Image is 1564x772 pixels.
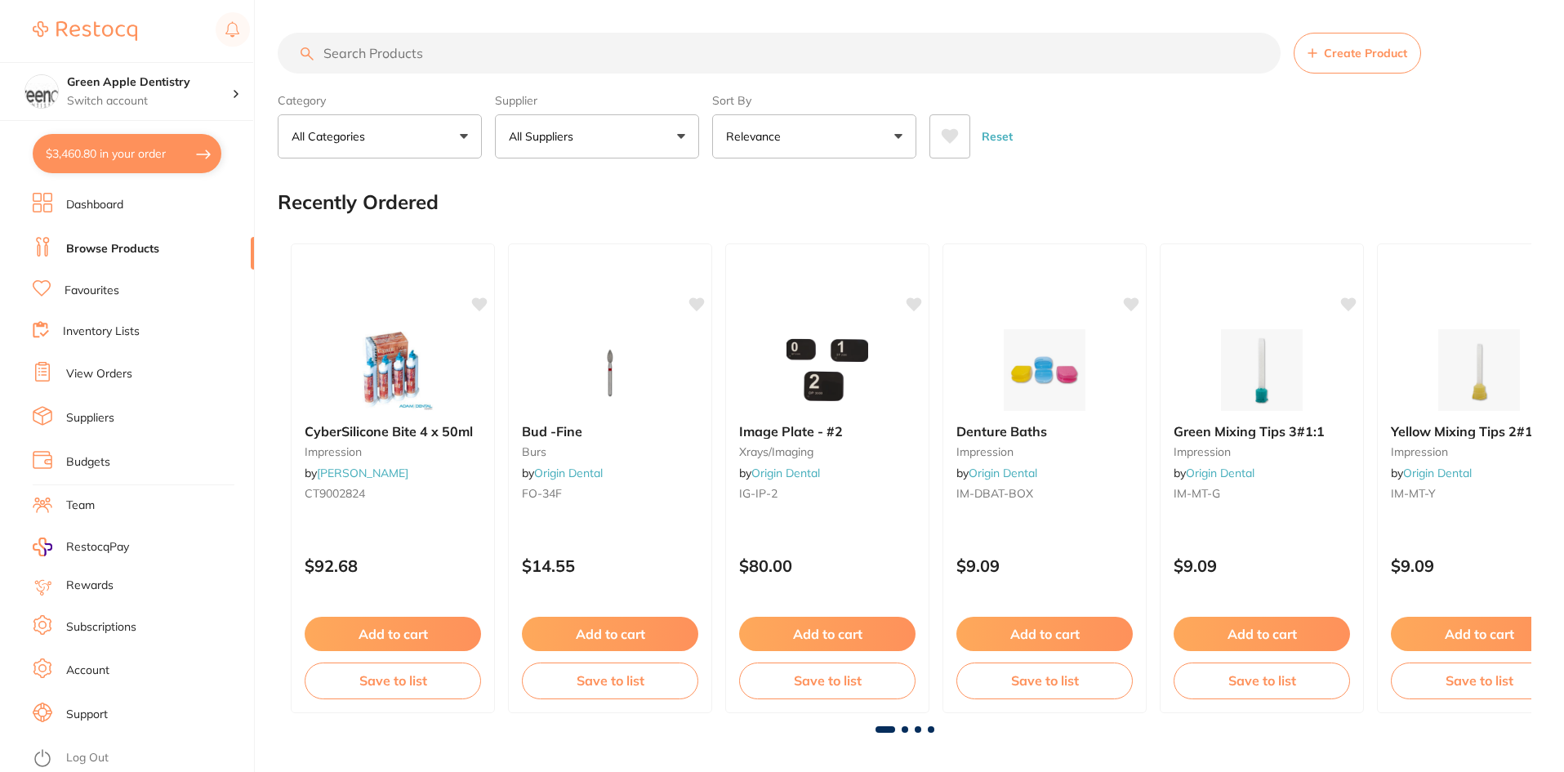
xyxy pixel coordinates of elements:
[67,74,232,91] h4: Green Apple Dentistry
[712,114,916,158] button: Relevance
[726,128,787,145] p: Relevance
[1174,556,1350,575] p: $9.09
[305,617,481,651] button: Add to cart
[33,538,129,556] a: RestocqPay
[522,617,698,651] button: Add to cart
[33,746,249,772] button: Log Out
[33,134,221,173] button: $3,460.80 in your order
[305,466,408,480] span: by
[991,329,1098,411] img: Denture Baths
[1391,466,1472,480] span: by
[522,466,603,480] span: by
[1209,329,1315,411] img: Green Mixing Tips 3#1:1
[522,424,698,439] b: Bud -Fine
[66,663,109,679] a: Account
[66,366,132,382] a: View Orders
[1403,466,1472,480] a: Origin Dental
[278,114,482,158] button: All Categories
[1174,487,1350,500] small: IM-MT-G
[1174,617,1350,651] button: Add to cart
[739,617,916,651] button: Add to cart
[66,578,114,594] a: Rewards
[66,750,109,766] a: Log Out
[774,329,880,411] img: Image Plate - #2
[739,663,916,698] button: Save to list
[66,197,123,213] a: Dashboard
[1186,466,1254,480] a: Origin Dental
[317,466,408,480] a: [PERSON_NAME]
[956,617,1133,651] button: Add to cart
[278,93,482,108] label: Category
[1294,33,1421,74] button: Create Product
[739,466,820,480] span: by
[956,556,1133,575] p: $9.09
[495,93,699,108] label: Supplier
[751,466,820,480] a: Origin Dental
[66,454,110,471] a: Budgets
[305,556,481,575] p: $92.68
[977,114,1018,158] button: Reset
[66,498,95,514] a: Team
[278,191,439,214] h2: Recently Ordered
[33,538,52,556] img: RestocqPay
[956,445,1133,458] small: impression
[522,487,698,500] small: FO-34F
[292,128,372,145] p: All Categories
[1174,445,1350,458] small: impression
[66,707,108,723] a: Support
[956,466,1037,480] span: by
[67,93,232,109] p: Switch account
[1426,329,1532,411] img: Yellow Mixing Tips 2#1:1
[1174,466,1254,480] span: by
[956,663,1133,698] button: Save to list
[305,445,481,458] small: impression
[739,445,916,458] small: xrays/imaging
[522,663,698,698] button: Save to list
[712,93,916,108] label: Sort By
[739,487,916,500] small: IG-IP-2
[340,329,446,411] img: CyberSilicone Bite 4 x 50ml
[66,619,136,636] a: Subscriptions
[534,466,603,480] a: Origin Dental
[522,445,698,458] small: burs
[969,466,1037,480] a: Origin Dental
[1324,47,1407,60] span: Create Product
[63,324,140,340] a: Inventory Lists
[305,487,481,500] small: CT9002824
[956,487,1133,500] small: IM-DBAT-BOX
[25,75,58,108] img: Green Apple Dentistry
[66,410,114,426] a: Suppliers
[278,33,1281,74] input: Search Products
[1174,663,1350,698] button: Save to list
[305,424,481,439] b: CyberSilicone Bite 4 x 50ml
[522,556,698,575] p: $14.55
[305,663,481,698] button: Save to list
[557,329,663,411] img: Bud -Fine
[66,241,159,257] a: Browse Products
[65,283,119,299] a: Favourites
[509,128,580,145] p: All Suppliers
[33,21,137,41] img: Restocq Logo
[66,539,129,556] span: RestocqPay
[956,424,1133,439] b: Denture Baths
[739,424,916,439] b: Image Plate - #2
[739,556,916,575] p: $80.00
[1174,424,1350,439] b: Green Mixing Tips 3#1:1
[495,114,699,158] button: All Suppliers
[33,12,137,50] a: Restocq Logo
